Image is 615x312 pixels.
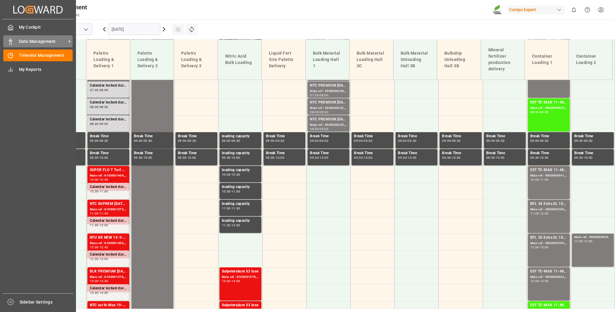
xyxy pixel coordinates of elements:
div: 12:00 [90,246,99,249]
div: - [319,139,320,142]
div: Break Time [530,150,567,156]
span: Sidebar Settings [20,299,74,305]
div: - [539,111,540,113]
div: Break Time [134,150,171,156]
div: loading capacity [222,150,259,156]
div: - [231,207,232,210]
div: NTC sol N-Max 19-5-5+TE 25kg WWBFL Costi SL 20L (x48) D,A,CH,ENBLK CLASSIC [DATE] 25kg(x40)D,EN,P... [90,302,127,308]
div: - [98,212,99,215]
div: 09:30 [496,139,505,142]
div: - [98,156,99,159]
div: 09:00 [486,139,495,142]
div: - [539,178,540,181]
div: 14:00 [99,291,108,294]
a: Timeslot Management [3,49,73,61]
input: DD.MM.YYYY [108,24,160,35]
div: - [231,224,232,227]
div: 09:30 [99,139,108,142]
div: Break Time [266,150,303,156]
div: 10:00 [143,156,152,159]
div: 09:30 [364,139,372,142]
div: Break Time [398,150,435,156]
div: 10:00 [232,156,240,159]
div: 09:30 [320,139,328,142]
div: 10:30 [90,190,99,193]
div: 12:00 [540,212,549,215]
div: 09:30 [188,139,196,142]
div: - [98,280,99,282]
div: 08:00 [99,89,108,91]
div: 09:00 [99,123,108,125]
div: 09:30 [486,156,495,159]
div: Main ref : 6100001404, 2000001235; [90,173,127,178]
span: Timeslot Management [19,52,73,59]
div: 09:30 [90,156,99,159]
div: 13:00 [584,240,593,243]
div: Main ref : 4500000929, 2000000976 [530,106,567,111]
div: Main ref : 4500000759, 20000006002000000600;2000000971 [530,241,567,246]
div: 10:00 [222,173,231,176]
div: 11:00 [530,212,539,215]
div: Salpetersäure 53 lose [222,269,259,275]
div: - [539,212,540,215]
div: 08:00 [310,111,319,113]
div: Break Time [134,133,171,139]
div: Break Time [354,133,391,139]
div: Bulkship Unloading Hall 3B [442,48,476,72]
div: 09:00 [134,139,143,142]
div: - [583,139,584,142]
div: - [319,94,320,97]
div: 09:00 [178,139,187,142]
div: - [98,139,99,142]
div: - [142,139,143,142]
div: - [98,258,99,260]
div: Calendar locked during this period. [90,252,127,258]
div: - [539,280,540,282]
div: - [407,156,408,159]
div: - [583,240,584,243]
div: - [319,128,320,130]
button: open menu [81,25,90,34]
div: 09:30 [232,139,240,142]
div: Break Time [398,133,435,139]
div: NTC PREMIUM [DATE]+3+TE BULK [310,100,347,106]
div: Break Time [266,133,303,139]
div: - [451,156,452,159]
div: Nitric Acid Bulk Loading [223,51,257,68]
div: NTC PREMIUM [DATE]+3+TE BULK [310,83,347,89]
div: 09:00 [310,139,319,142]
div: Container Loading 1 [530,51,564,68]
div: Break Time [178,150,215,156]
div: Calendar locked during this period. [90,184,127,190]
div: - [142,156,143,159]
div: Main ref : 6100001573, 2000001226 [90,207,127,212]
a: My Cockpit [3,21,73,33]
div: 09:00 [530,139,539,142]
div: 10:30 [232,173,240,176]
div: 10:00 [584,156,593,159]
div: 13:45 [99,280,108,282]
div: 12:00 [574,240,583,243]
div: 12:45 [99,246,108,249]
div: 09:30 [310,156,319,159]
div: - [231,156,232,159]
div: 10:00 [276,156,284,159]
a: My Reports [3,63,73,75]
div: 10:30 [222,190,231,193]
div: loading capacity [222,184,259,190]
div: 08:00 [320,94,328,97]
div: 09:00 [540,111,549,113]
div: - [407,139,408,142]
div: - [275,156,276,159]
div: NTC SUPREM [DATE] 25kg (x40)A,D,EN,I,SINTC CLASSIC [DATE] 25kg (x40) DE,EN,PLBLK CLASSIC [DATE] 2... [90,201,127,207]
div: - [583,156,584,159]
div: 13:00 [530,280,539,282]
div: RFU KR NEW 15-5-8 15kg (x60) DE,AT;FLO T PERM [DATE] 25kg (x40) INT;NTC SUPREM [DATE] 25kg (x40)A... [90,235,127,241]
div: Main ref : 4500000225, 2000000040 [310,123,347,128]
div: 08:00 [530,111,539,113]
div: - [98,178,99,181]
div: 13:30 [90,291,99,294]
div: Liquid Fert Site Paletts Delivery [266,48,301,72]
div: Main ref : 4500000232, 2000000040 [310,106,347,111]
div: 12:00 [232,224,240,227]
